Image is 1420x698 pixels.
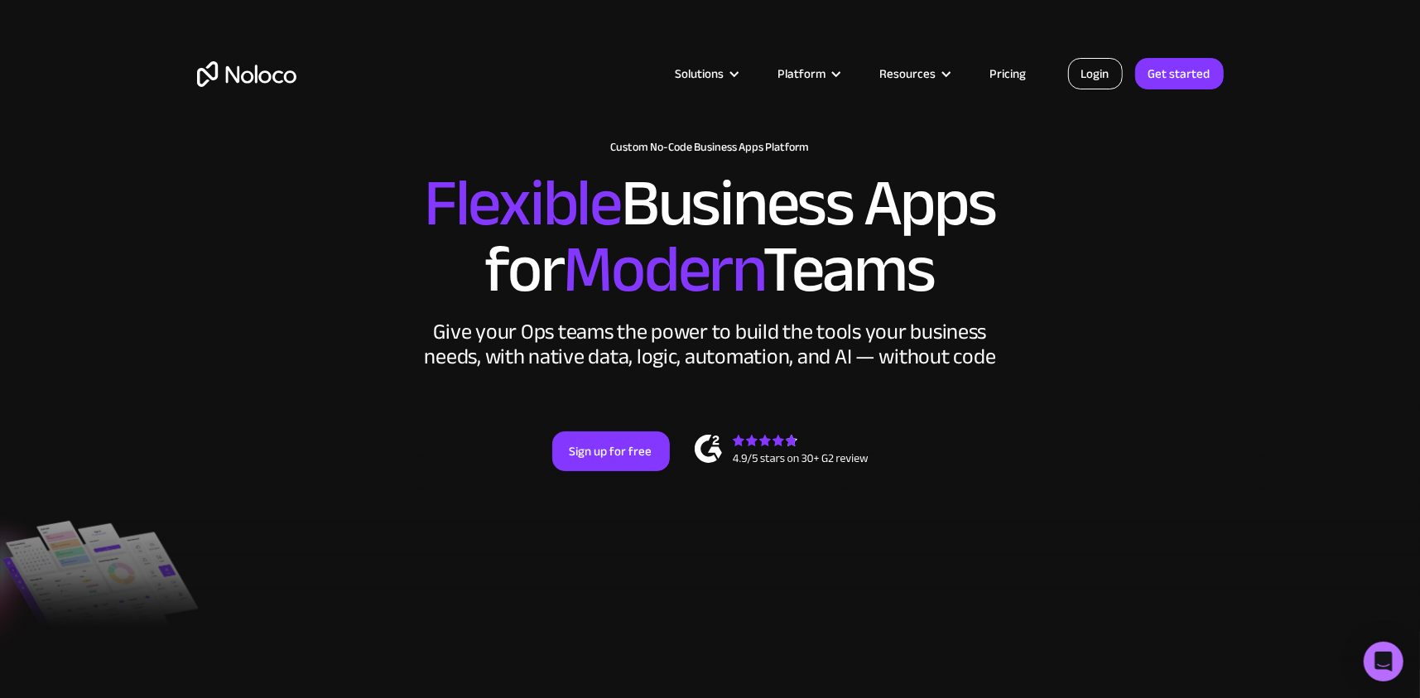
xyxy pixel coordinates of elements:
a: Get started [1135,58,1224,89]
div: Give your Ops teams the power to build the tools your business needs, with native data, logic, au... [421,320,1000,369]
div: Platform [778,63,826,84]
div: Resources [859,63,970,84]
a: Pricing [970,63,1047,84]
div: Platform [758,63,859,84]
div: Resources [880,63,936,84]
a: home [197,61,296,87]
div: Solutions [676,63,724,84]
a: Login [1068,58,1123,89]
h2: Business Apps for Teams [197,171,1224,303]
div: Solutions [655,63,758,84]
span: Flexible [424,142,621,265]
div: Open Intercom Messenger [1364,642,1403,681]
a: Sign up for free [552,431,670,471]
span: Modern [563,208,763,331]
